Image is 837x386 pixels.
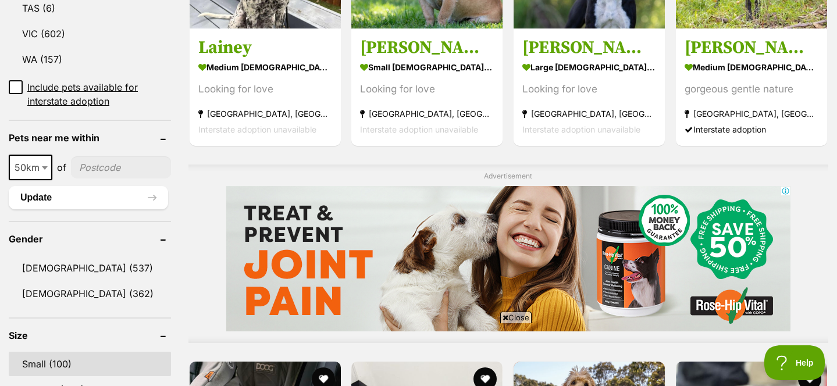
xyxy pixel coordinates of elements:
[190,28,341,146] a: Lainey medium [DEMOGRAPHIC_DATA] Dog Looking for love [GEOGRAPHIC_DATA], [GEOGRAPHIC_DATA] Inters...
[137,328,701,380] iframe: Advertisement
[9,352,171,376] a: Small (100)
[198,106,332,121] strong: [GEOGRAPHIC_DATA], [GEOGRAPHIC_DATA]
[360,106,494,121] strong: [GEOGRAPHIC_DATA], [GEOGRAPHIC_DATA]
[360,59,494,76] strong: small [DEMOGRAPHIC_DATA] Dog
[685,106,818,121] strong: [GEOGRAPHIC_DATA], [GEOGRAPHIC_DATA]
[198,81,332,97] div: Looking for love
[685,37,818,59] h3: [PERSON_NAME]
[9,330,171,341] header: Size
[9,47,171,72] a: WA (157)
[9,186,168,209] button: Update
[764,345,825,380] iframe: Help Scout Beacon - Open
[522,37,656,59] h3: [PERSON_NAME]
[522,81,656,97] div: Looking for love
[9,22,171,46] a: VIC (602)
[198,37,332,59] h3: Lainey
[685,81,818,97] div: gorgeous gentle nature
[685,121,818,137] div: Interstate adoption
[71,156,171,178] input: postcode
[9,234,171,244] header: Gender
[9,133,171,143] header: Pets near me within
[10,159,51,176] span: 50km
[27,80,171,108] span: Include pets available for interstate adoption
[522,124,640,134] span: Interstate adoption unavailable
[198,59,332,76] strong: medium [DEMOGRAPHIC_DATA] Dog
[522,106,656,121] strong: [GEOGRAPHIC_DATA], [GEOGRAPHIC_DATA]
[514,28,665,146] a: [PERSON_NAME] large [DEMOGRAPHIC_DATA] Dog Looking for love [GEOGRAPHIC_DATA], [GEOGRAPHIC_DATA] ...
[500,312,532,323] span: Close
[351,28,503,146] a: [PERSON_NAME] small [DEMOGRAPHIC_DATA] Dog Looking for love [GEOGRAPHIC_DATA], [GEOGRAPHIC_DATA] ...
[360,81,494,97] div: Looking for love
[57,160,66,174] span: of
[9,80,171,108] a: Include pets available for interstate adoption
[676,28,827,146] a: [PERSON_NAME] medium [DEMOGRAPHIC_DATA] Dog gorgeous gentle nature [GEOGRAPHIC_DATA], [GEOGRAPHIC...
[360,124,478,134] span: Interstate adoption unavailable
[685,59,818,76] strong: medium [DEMOGRAPHIC_DATA] Dog
[9,256,171,280] a: [DEMOGRAPHIC_DATA] (537)
[522,59,656,76] strong: large [DEMOGRAPHIC_DATA] Dog
[9,155,52,180] span: 50km
[9,281,171,306] a: [DEMOGRAPHIC_DATA] (362)
[198,124,316,134] span: Interstate adoption unavailable
[188,165,828,343] div: Advertisement
[226,186,790,331] iframe: Advertisement
[360,37,494,59] h3: [PERSON_NAME]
